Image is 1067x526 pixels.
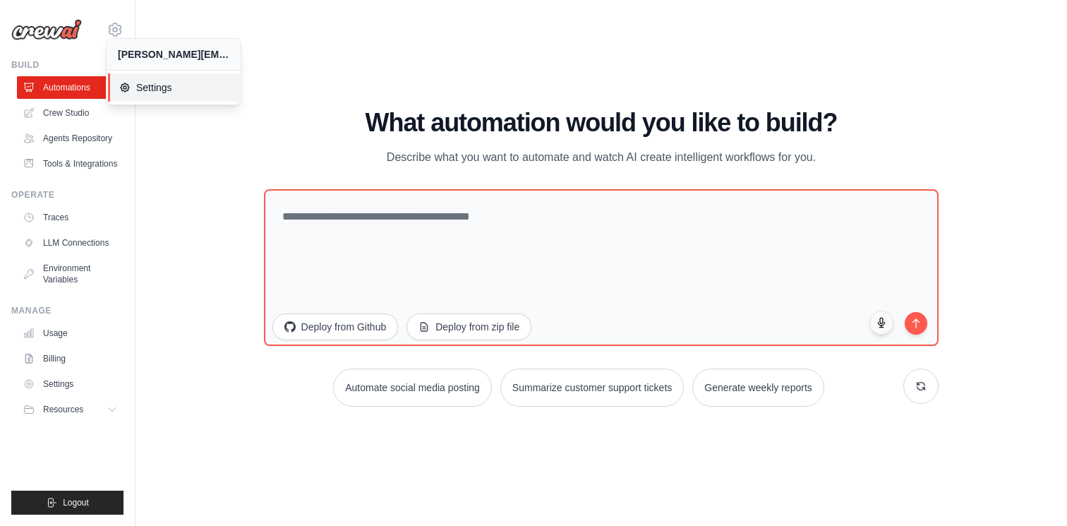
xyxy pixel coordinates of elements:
[11,189,123,201] div: Operate
[17,257,123,291] a: Environment Variables
[17,232,123,254] a: LLM Connections
[264,109,939,137] h1: What automation would you like to build?
[17,206,123,229] a: Traces
[17,398,123,421] button: Resources
[119,80,231,95] span: Settings
[17,127,123,150] a: Agents Repository
[11,59,123,71] div: Build
[17,373,123,395] a: Settings
[333,369,492,407] button: Automate social media posting
[108,73,242,102] a: Settings
[17,322,123,345] a: Usage
[17,76,123,99] a: Automations
[17,153,123,175] a: Tools & Integrations
[17,347,123,370] a: Billing
[63,497,89,508] span: Logout
[43,404,83,415] span: Resources
[11,19,82,40] img: Logo
[118,47,229,61] div: [PERSON_NAME][EMAIL_ADDRESS][DOMAIN_NAME]
[364,148,838,167] p: Describe what you want to automate and watch AI create intelligent workflows for you.
[11,491,123,515] button: Logout
[500,369,684,407] button: Summarize customer support tickets
[272,313,399,340] button: Deploy from Github
[11,305,123,316] div: Manage
[406,313,531,340] button: Deploy from zip file
[692,369,824,407] button: Generate weekly reports
[17,102,123,124] a: Crew Studio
